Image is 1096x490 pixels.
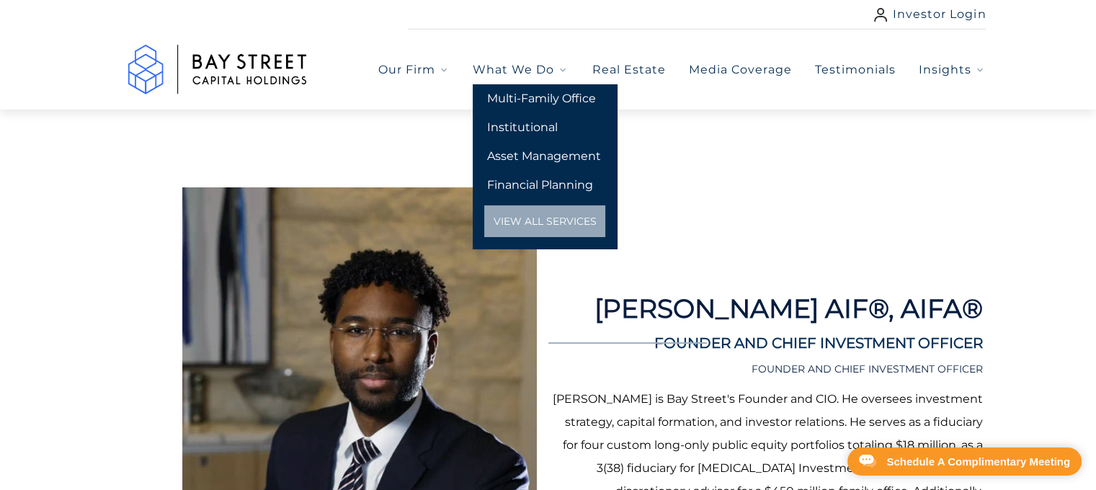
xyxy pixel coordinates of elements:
[473,171,617,200] a: Financial Planning
[378,61,435,79] span: Our Firm
[473,61,554,79] span: What We Do
[548,294,983,323] h1: [PERSON_NAME] AIF®, AIFA®
[815,61,896,79] a: Testimonials
[548,324,983,353] h2: FOUNDER AND CHIEF INVESTMENT OFFICER
[473,113,617,142] a: Institutional
[484,205,605,237] a: View All Services
[110,30,326,110] a: Go to home page
[919,61,971,79] span: Insights
[592,61,665,79] a: Real Estate
[473,61,569,79] button: What We Do
[689,61,792,79] a: Media Coverage
[473,142,617,171] a: Asset Management
[874,6,986,23] a: Investor Login
[548,353,983,388] div: FOUNDER AND CHIEF INVESTMENT OFFICER
[919,61,986,79] button: Insights
[874,8,887,22] img: user icon
[378,61,450,79] button: Our Firm
[886,456,1070,467] div: Schedule A Complimentary Meeting
[473,84,617,249] div: What We Do
[473,84,617,113] a: Multi-Family Office
[110,30,326,110] img: Logo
